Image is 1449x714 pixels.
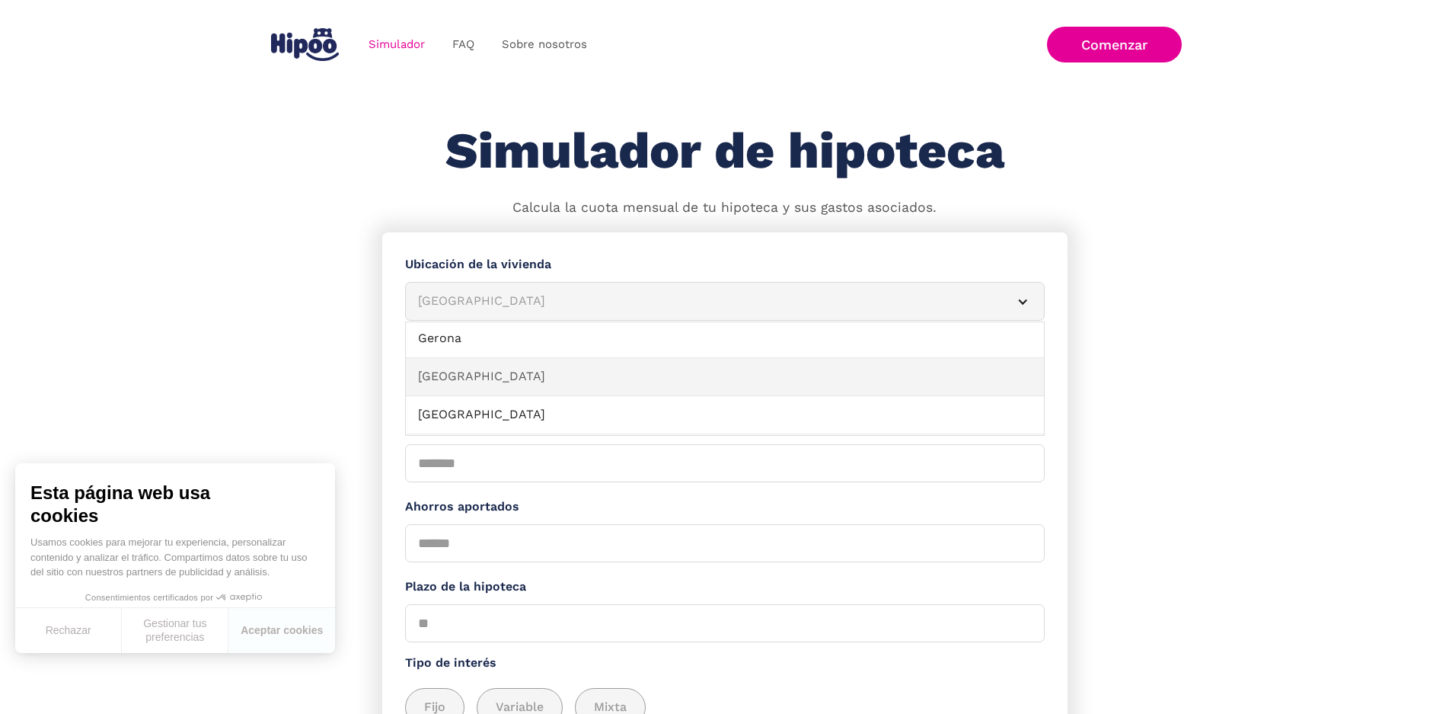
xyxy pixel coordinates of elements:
[405,498,1045,517] label: Ahorros aportados
[405,578,1045,597] label: Plazo de la hipoteca
[405,255,1045,274] label: Ubicación de la vivienda
[1047,27,1182,62] a: Comenzar
[445,123,1004,179] h1: Simulador de hipoteca
[355,30,439,59] a: Simulador
[268,22,343,67] a: home
[512,198,937,218] p: Calcula la cuota mensual de tu hipoteca y sus gastos asociados.
[406,320,1044,358] a: Gerona
[406,396,1044,434] a: [GEOGRAPHIC_DATA]
[405,654,1045,673] label: Tipo de interés
[488,30,601,59] a: Sobre nosotros
[406,434,1044,472] a: [GEOGRAPHIC_DATA]
[406,358,1044,396] a: [GEOGRAPHIC_DATA]
[439,30,488,59] a: FAQ
[405,282,1045,321] article: [GEOGRAPHIC_DATA]
[418,292,995,311] div: [GEOGRAPHIC_DATA]
[405,322,1045,436] nav: [GEOGRAPHIC_DATA]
